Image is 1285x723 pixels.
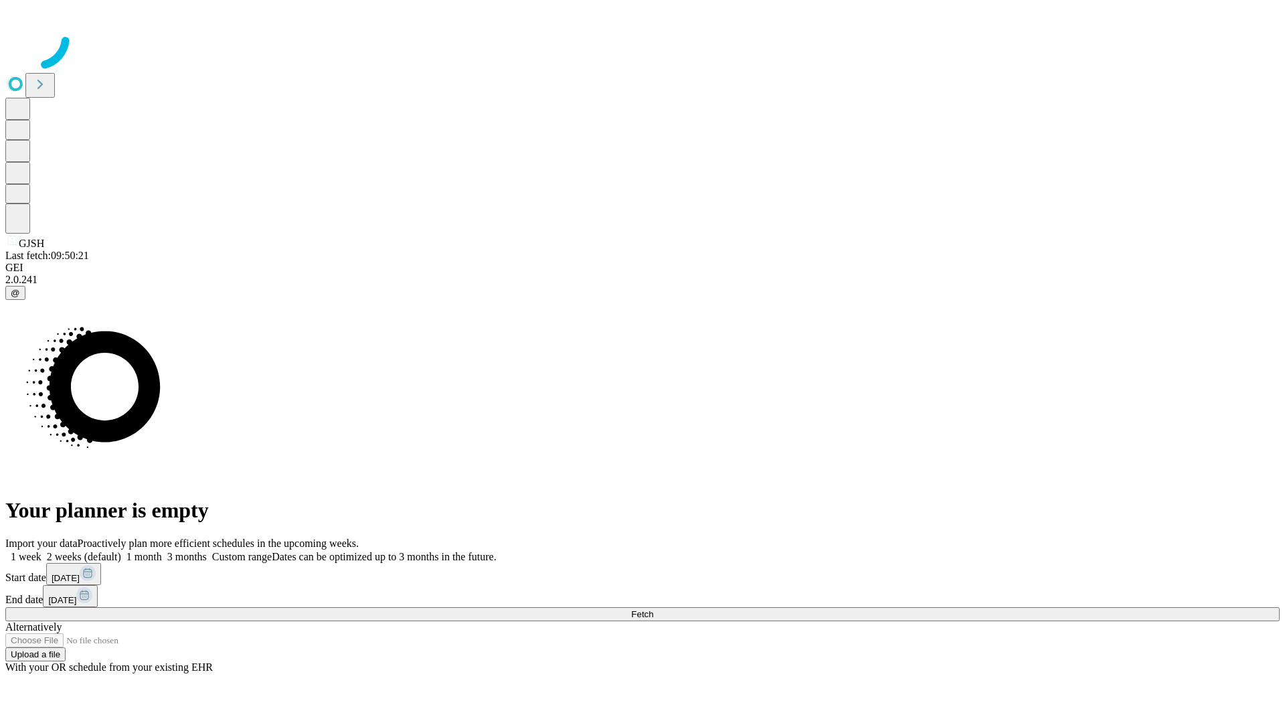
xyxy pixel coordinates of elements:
[631,609,653,619] span: Fetch
[46,563,101,585] button: [DATE]
[43,585,98,607] button: [DATE]
[5,563,1280,585] div: Start date
[47,551,121,562] span: 2 weeks (default)
[11,551,41,562] span: 1 week
[5,250,89,261] span: Last fetch: 09:50:21
[212,551,272,562] span: Custom range
[5,647,66,661] button: Upload a file
[5,274,1280,286] div: 2.0.241
[5,262,1280,274] div: GEI
[52,573,80,583] span: [DATE]
[5,621,62,633] span: Alternatively
[5,498,1280,523] h1: Your planner is empty
[5,286,25,300] button: @
[167,551,207,562] span: 3 months
[5,585,1280,607] div: End date
[48,595,76,605] span: [DATE]
[11,288,20,298] span: @
[19,238,44,249] span: GJSH
[5,661,213,673] span: With your OR schedule from your existing EHR
[5,607,1280,621] button: Fetch
[272,551,496,562] span: Dates can be optimized up to 3 months in the future.
[78,538,359,549] span: Proactively plan more efficient schedules in the upcoming weeks.
[5,538,78,549] span: Import your data
[126,551,162,562] span: 1 month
